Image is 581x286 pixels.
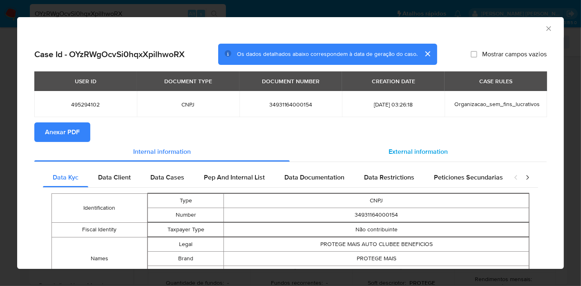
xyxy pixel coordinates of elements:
[133,147,191,156] span: Internal information
[224,208,529,222] td: 34931164000154
[224,251,529,266] td: PROTEGE MAIS
[364,173,414,182] span: Data Restrictions
[52,193,147,222] td: Identification
[367,74,420,88] div: CREATION DATE
[224,222,529,237] td: Não contribuinte
[147,193,224,208] td: Type
[224,237,529,251] td: PROTEGE MAIS AUTO CLUBEE BENEFICIOS
[224,266,529,280] td: PROTEGE MAIS AUTO CLUBE E BENEFÍCIOS
[52,222,147,237] td: Fiscal Identity
[434,173,503,182] span: Peticiones Secundarias
[150,173,184,182] span: Data Cases
[159,74,217,88] div: DOCUMENT TYPE
[45,123,80,141] span: Anexar PDF
[352,101,435,108] span: [DATE] 03:26:18
[43,168,505,187] div: Detailed internal info
[147,266,224,280] td: Preferred Full
[237,50,418,58] span: Os dados detalhados abaixo correspondem à data de geração do caso.
[44,101,127,108] span: 495294102
[482,50,547,58] span: Mostrar campos vazios
[224,193,529,208] td: CNPJ
[17,17,564,269] div: closure-recommendation-modal
[53,173,78,182] span: Data Kyc
[147,237,224,251] td: Legal
[284,173,344,182] span: Data Documentation
[98,173,131,182] span: Data Client
[147,222,224,237] td: Taxpayer Type
[249,101,332,108] span: 34931164000154
[474,74,517,88] div: CASE RULES
[147,101,230,108] span: CNPJ
[204,173,265,182] span: Pep And Internal List
[389,147,448,156] span: External information
[34,122,90,142] button: Anexar PDF
[34,49,185,60] h2: Case Id - OYzRWgOcvSi0hqxXpilhwoRX
[454,100,540,108] span: Organizacao_sem_fins_lucrativos
[545,24,552,32] button: Fechar a janela
[257,74,324,88] div: DOCUMENT NUMBER
[418,44,437,64] button: cerrar
[471,51,477,58] input: Mostrar campos vazios
[34,142,547,162] div: Detailed info
[147,251,224,266] td: Brand
[52,237,147,280] td: Names
[70,74,101,88] div: USER ID
[147,208,224,222] td: Number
